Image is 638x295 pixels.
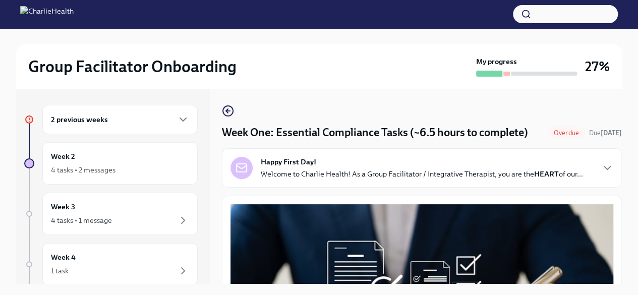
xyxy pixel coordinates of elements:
[24,142,198,185] a: Week 24 tasks • 2 messages
[585,57,610,76] h3: 27%
[51,252,76,263] h6: Week 4
[601,129,622,137] strong: [DATE]
[51,151,75,162] h6: Week 2
[534,169,559,179] strong: HEART
[589,129,622,137] span: Due
[261,157,316,167] strong: Happy First Day!
[51,165,115,175] div: 4 tasks • 2 messages
[24,193,198,235] a: Week 34 tasks • 1 message
[51,114,108,125] h6: 2 previous weeks
[548,129,585,137] span: Overdue
[51,215,112,225] div: 4 tasks • 1 message
[261,169,583,179] p: Welcome to Charlie Health! As a Group Facilitator / Integrative Therapist, you are the of our...
[222,125,528,140] h4: Week One: Essential Compliance Tasks (~6.5 hours to complete)
[476,56,517,67] strong: My progress
[51,266,69,276] div: 1 task
[28,56,237,77] h2: Group Facilitator Onboarding
[51,201,75,212] h6: Week 3
[24,243,198,285] a: Week 41 task
[42,105,198,134] div: 2 previous weeks
[20,6,74,22] img: CharlieHealth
